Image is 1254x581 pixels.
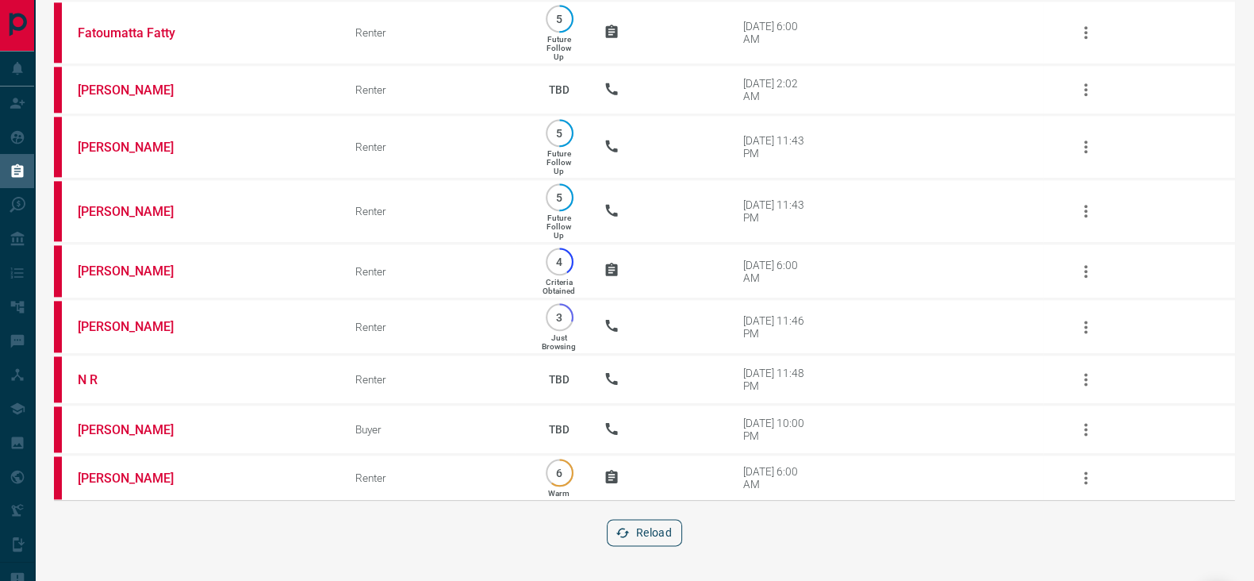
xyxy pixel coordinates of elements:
[554,311,566,323] p: 3
[743,20,811,45] div: [DATE] 6:00 AM
[78,422,197,437] a: [PERSON_NAME]
[78,25,197,40] a: Fatoumatta Fatty
[78,471,197,486] a: [PERSON_NAME]
[78,372,197,387] a: N R
[54,456,62,499] div: property.ca
[554,256,566,267] p: 4
[54,301,62,352] div: property.ca
[355,205,515,217] div: Renter
[539,68,580,111] p: TBD
[546,149,571,175] p: Future Follow Up
[54,2,62,63] div: property.ca
[743,134,811,160] div: [DATE] 11:43 PM
[78,264,197,279] a: [PERSON_NAME]
[539,358,580,401] p: TBD
[743,77,811,102] div: [DATE] 2:02 AM
[54,181,62,241] div: property.ca
[548,489,569,498] p: Warm
[546,35,571,61] p: Future Follow Up
[355,26,515,39] div: Renter
[743,417,811,442] div: [DATE] 10:00 PM
[78,83,197,98] a: [PERSON_NAME]
[355,321,515,333] div: Renter
[355,83,515,96] div: Renter
[554,127,566,139] p: 5
[554,13,566,25] p: 5
[546,214,571,240] p: Future Follow Up
[78,204,197,219] a: [PERSON_NAME]
[54,67,62,113] div: property.ca
[607,519,682,546] button: Reload
[543,278,575,295] p: Criteria Obtained
[355,423,515,436] div: Buyer
[54,245,62,297] div: property.ca
[78,140,197,155] a: [PERSON_NAME]
[54,117,62,177] div: property.ca
[743,259,811,284] div: [DATE] 6:00 AM
[355,140,515,153] div: Renter
[743,314,811,340] div: [DATE] 11:46 PM
[355,373,515,386] div: Renter
[539,408,580,451] p: TBD
[355,265,515,278] div: Renter
[743,465,811,491] div: [DATE] 6:00 AM
[554,191,566,203] p: 5
[542,333,576,351] p: Just Browsing
[743,198,811,224] div: [DATE] 11:43 PM
[54,356,62,402] div: property.ca
[78,319,197,334] a: [PERSON_NAME]
[54,406,62,452] div: property.ca
[743,367,811,392] div: [DATE] 11:48 PM
[554,467,566,479] p: 6
[355,471,515,484] div: Renter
